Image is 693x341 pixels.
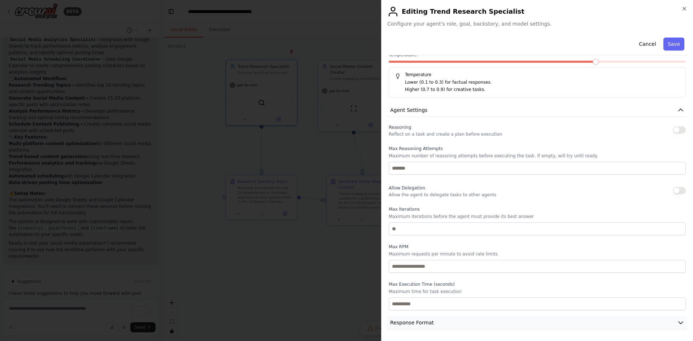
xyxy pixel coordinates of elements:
span: Agent Settings [390,106,427,114]
p: Reflect on a task and create a plan before execution [389,131,502,137]
span: Reasoning [389,125,411,130]
span: Allow Delegation [389,185,425,191]
p: Maximum number of reasoning attempts before executing the task. If empty, will try until ready. [389,153,686,159]
h5: Temperature [395,72,680,78]
button: Agent Settings [387,104,687,117]
span: Configure your agent's role, goal, backstory, and model settings. [387,20,687,27]
button: Cancel [635,38,660,51]
label: Max Execution Time (seconds) [389,281,686,287]
label: Max Reasoning Attempts [389,146,686,152]
p: Lower (0.1 to 0.3) for factual responses. [405,79,680,86]
button: Response Format [387,316,687,329]
span: Response Format [390,319,434,326]
h2: Editing Trend Research Specialist [387,6,687,17]
p: Maximum iterations before the agent must provide its best answer [389,214,686,219]
p: Higher (0.7 to 0.9) for creative tasks. [405,86,680,93]
p: Maximum time for task execution [389,289,686,294]
label: Max Iterations [389,206,686,212]
p: Maximum requests per minute to avoid rate limits [389,251,686,257]
p: Allow the agent to delegate tasks to other agents [389,192,496,198]
button: Save [663,38,684,51]
label: Max RPM [389,244,686,250]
